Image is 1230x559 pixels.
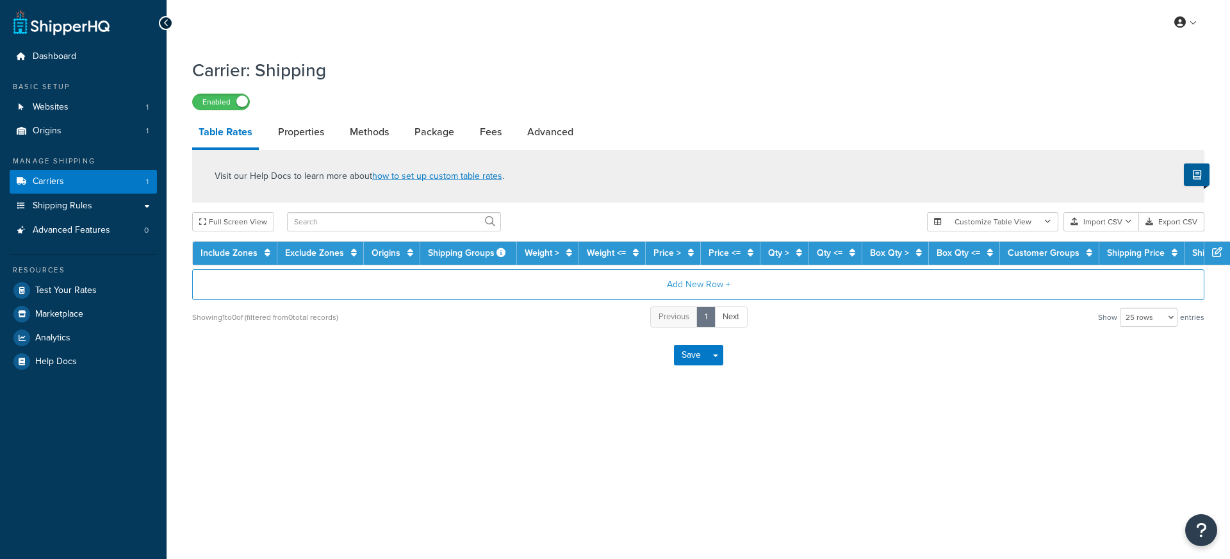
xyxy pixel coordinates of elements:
button: Customize Table View [927,212,1058,231]
p: Visit our Help Docs to learn more about . [215,169,504,183]
a: Properties [272,117,331,147]
div: Basic Setup [10,81,157,92]
a: Carriers1 [10,170,157,194]
span: Advanced Features [33,225,110,236]
a: Marketplace [10,303,157,326]
span: 0 [144,225,149,236]
span: Dashboard [33,51,76,62]
span: Origins [33,126,61,137]
div: Manage Shipping [10,156,157,167]
a: Previous [650,306,698,328]
a: Next [714,306,748,328]
span: Carriers [33,176,64,187]
span: 1 [146,176,149,187]
button: Show Help Docs [1184,163,1209,186]
a: Include Zones [201,246,258,260]
a: Methods [343,117,395,147]
button: Import CSV [1063,212,1139,231]
li: Carriers [10,170,157,194]
a: Analytics [10,326,157,349]
a: Exclude Zones [285,246,344,260]
span: Websites [33,102,69,113]
button: Save [674,345,709,365]
span: Next [723,310,739,322]
a: Shipping Rules [10,194,157,218]
th: Shipping Groups [420,242,517,265]
span: Show [1098,308,1117,326]
button: Open Resource Center [1185,514,1217,546]
a: Origins [372,246,400,260]
a: Dashboard [10,45,157,69]
span: Marketplace [35,309,83,320]
input: Search [287,212,501,231]
a: Qty > [768,246,789,260]
li: Origins [10,119,157,143]
div: Showing 1 to 0 of (filtered from 0 total records) [192,308,338,326]
span: 1 [146,126,149,137]
span: Previous [659,310,689,322]
a: how to set up custom table rates [372,169,502,183]
a: Origins1 [10,119,157,143]
a: Price > [653,246,681,260]
a: Table Rates [192,117,259,150]
li: Advanced Features [10,219,157,242]
a: 1 [696,306,716,328]
li: Websites [10,96,157,119]
a: Package [408,117,461,147]
a: Weight > [525,246,559,260]
span: Analytics [35,333,70,344]
a: Price <= [709,246,741,260]
h1: Carrier: Shipping [192,58,1188,83]
span: Help Docs [35,356,77,367]
a: Advanced [521,117,580,147]
button: Add New Row + [192,269,1204,300]
a: Fees [473,117,508,147]
a: Box Qty <= [937,246,980,260]
span: 1 [146,102,149,113]
span: Shipping Rules [33,201,92,212]
a: Weight <= [587,246,626,260]
a: Box Qty > [870,246,909,260]
a: Qty <= [817,246,842,260]
label: Enabled [193,94,249,110]
div: Resources [10,265,157,276]
a: Shipping Price [1107,246,1165,260]
a: Websites1 [10,96,157,119]
a: Help Docs [10,350,157,373]
a: Customer Groups [1008,246,1079,260]
button: Export CSV [1139,212,1204,231]
span: Test Your Rates [35,285,97,296]
a: Test Your Rates [10,279,157,302]
button: Full Screen View [192,212,274,231]
span: entries [1180,308,1204,326]
a: Advanced Features0 [10,219,157,242]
